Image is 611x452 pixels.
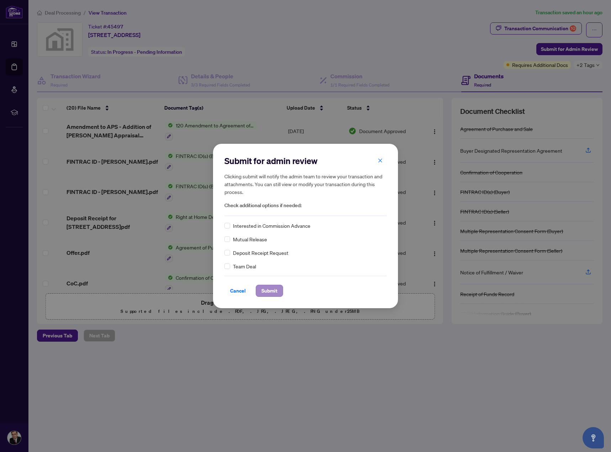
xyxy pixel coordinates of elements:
[233,249,288,257] span: Deposit Receipt Request
[233,262,256,270] span: Team Deal
[256,285,283,297] button: Submit
[224,155,387,167] h2: Submit for admin review
[224,201,387,210] span: Check additional options if needed:
[230,285,246,296] span: Cancel
[224,285,251,297] button: Cancel
[224,172,387,196] h5: Clicking submit will notify the admin team to review your transaction and attachments. You can st...
[233,235,267,243] span: Mutual Release
[233,222,310,230] span: Interested in Commission Advance
[378,158,383,163] span: close
[261,285,277,296] span: Submit
[583,427,604,448] button: Open asap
